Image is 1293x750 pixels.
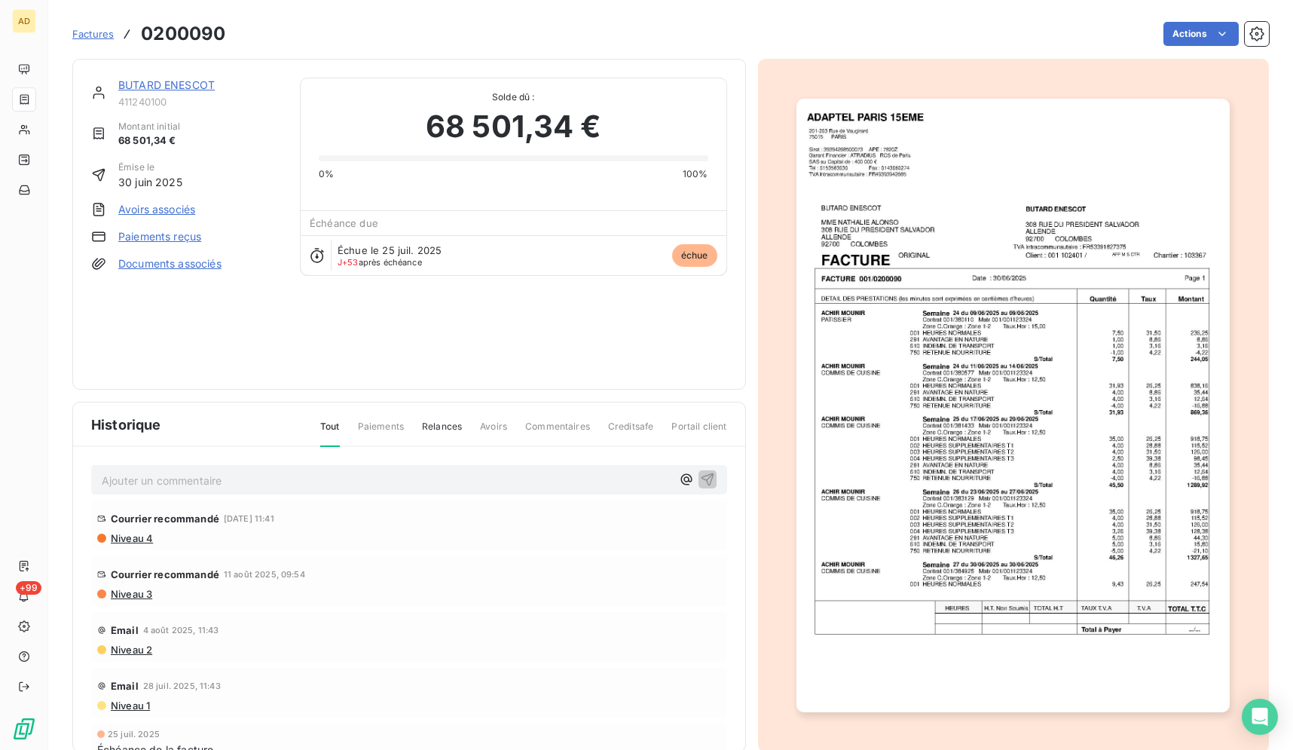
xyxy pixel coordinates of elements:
span: Factures [72,28,114,40]
span: 25 juil. 2025 [108,730,160,739]
span: 68 501,34 € [118,133,180,148]
span: Montant initial [118,120,180,133]
a: Factures [72,26,114,41]
span: Paiements [358,420,404,445]
img: invoice_thumbnail [796,99,1230,712]
span: 28 juil. 2025, 11:43 [143,681,221,690]
span: +99 [16,581,41,595]
span: Échue le 25 juil. 2025 [338,244,442,256]
span: 68 501,34 € [426,104,601,149]
span: Solde dû : [319,90,708,104]
span: Email [111,680,139,692]
span: Creditsafe [608,420,654,445]
a: Paiements reçus [118,229,201,244]
a: Avoirs associés [118,202,195,217]
span: Niveau 1 [109,699,150,712]
span: 4 août 2025, 11:43 [143,626,219,635]
span: Échéance due [310,217,378,229]
span: 411240100 [118,96,282,108]
span: 30 juin 2025 [118,174,182,190]
span: 100% [683,167,708,181]
span: Avoirs [480,420,507,445]
span: Courrier recommandé [111,568,219,580]
span: Émise le [118,161,182,174]
div: AD [12,9,36,33]
span: échue [672,244,717,267]
span: Niveau 2 [109,644,152,656]
span: Historique [91,415,161,435]
span: Tout [320,420,340,447]
span: après échéance [338,258,422,267]
span: Commentaires [525,420,590,445]
a: BUTARD ENESCOT [118,78,215,91]
button: Actions [1163,22,1239,46]
span: J+53 [338,257,359,268]
a: Documents associés [118,256,222,271]
img: Logo LeanPay [12,717,36,741]
span: 11 août 2025, 09:54 [224,570,305,579]
span: Relances [422,420,462,445]
h3: 0200090 [141,20,225,47]
span: Courrier recommandé [111,513,219,525]
span: Portail client [671,420,726,445]
span: Niveau 4 [109,532,153,544]
span: 0% [319,167,334,181]
span: Niveau 3 [109,588,152,600]
div: Open Intercom Messenger [1242,699,1278,735]
span: [DATE] 11:41 [224,514,274,523]
span: Email [111,624,139,636]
